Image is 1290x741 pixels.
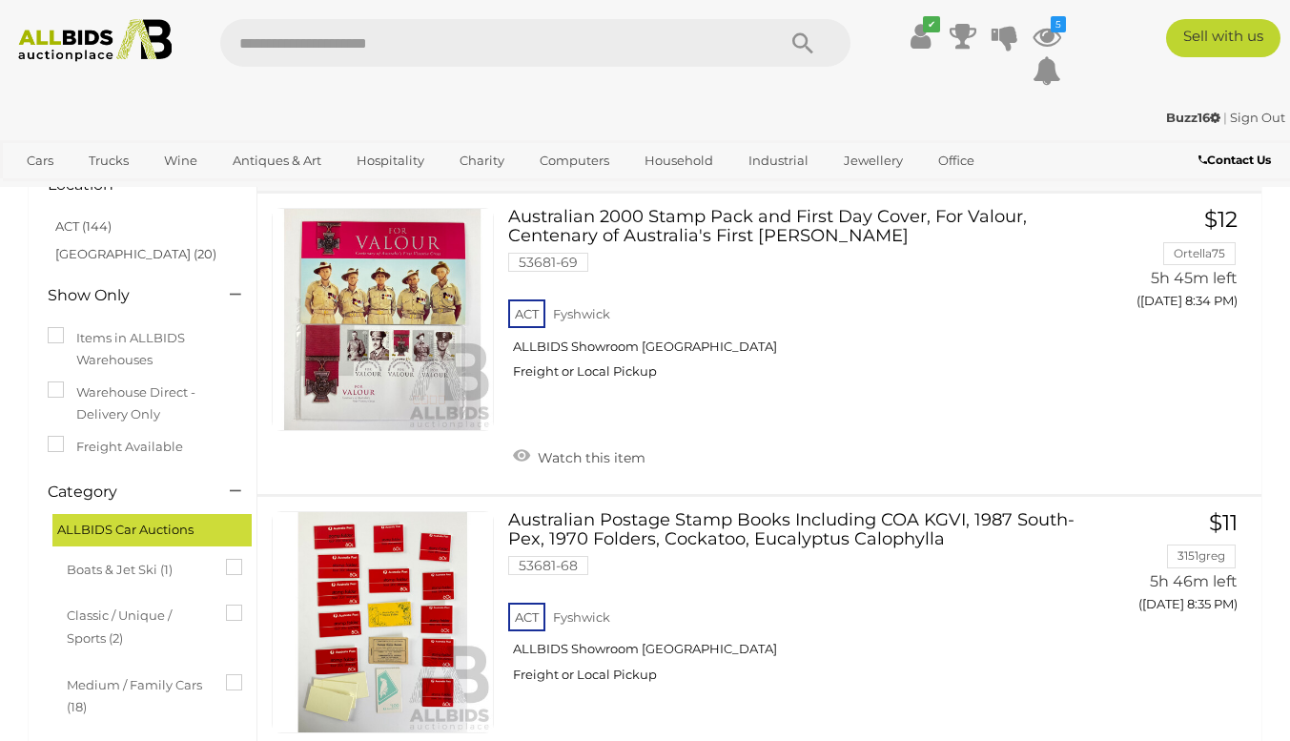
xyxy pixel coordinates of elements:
[344,145,437,176] a: Hospitality
[48,176,201,194] h4: Location
[48,327,237,372] label: Items in ALLBIDS Warehouses
[1166,110,1223,125] a: Buzz16
[1230,110,1285,125] a: Sign Out
[522,208,1079,394] a: Australian 2000 Stamp Pack and First Day Cover, For Valour, Centenary of Australia's First [PERSO...
[52,514,252,545] div: ALLBIDS Car Auctions
[1109,208,1243,319] a: $12 Ortella75 5h 45m left ([DATE] 8:34 PM)
[907,19,935,53] a: ✔
[55,218,112,234] a: ACT (144)
[1166,110,1220,125] strong: Buzz16
[67,669,210,719] span: Medium / Family Cars (18)
[508,442,650,470] a: Watch this item
[1198,150,1276,171] a: Contact Us
[1204,206,1238,233] span: $12
[736,145,821,176] a: Industrial
[1223,110,1227,125] span: |
[831,145,915,176] a: Jewellery
[48,381,237,426] label: Warehouse Direct - Delivery Only
[755,19,850,67] button: Search
[447,145,517,176] a: Charity
[926,145,987,176] a: Office
[1109,511,1243,623] a: $11 3151greg 5h 46m left ([DATE] 8:35 PM)
[1033,19,1061,53] a: 5
[152,145,210,176] a: Wine
[527,145,622,176] a: Computers
[632,145,726,176] a: Household
[89,176,249,208] a: [GEOGRAPHIC_DATA]
[76,145,141,176] a: Trucks
[67,554,210,581] span: Boats & Jet Ski (1)
[1166,19,1280,57] a: Sell with us
[67,600,210,649] span: Classic / Unique / Sports (2)
[522,511,1079,697] a: Australian Postage Stamp Books Including COA KGVI, 1987 South-Pex, 1970 Folders, Cockatoo, Eucaly...
[1051,16,1066,32] i: 5
[533,449,645,466] span: Watch this item
[923,16,940,32] i: ✔
[48,287,201,304] h4: Show Only
[14,176,78,208] a: Sports
[48,436,183,458] label: Freight Available
[1209,509,1238,536] span: $11
[10,19,181,62] img: Allbids.com.au
[14,145,66,176] a: Cars
[55,246,216,261] a: [GEOGRAPHIC_DATA] (20)
[1198,153,1271,167] b: Contact Us
[220,145,334,176] a: Antiques & Art
[48,484,201,501] h4: Category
